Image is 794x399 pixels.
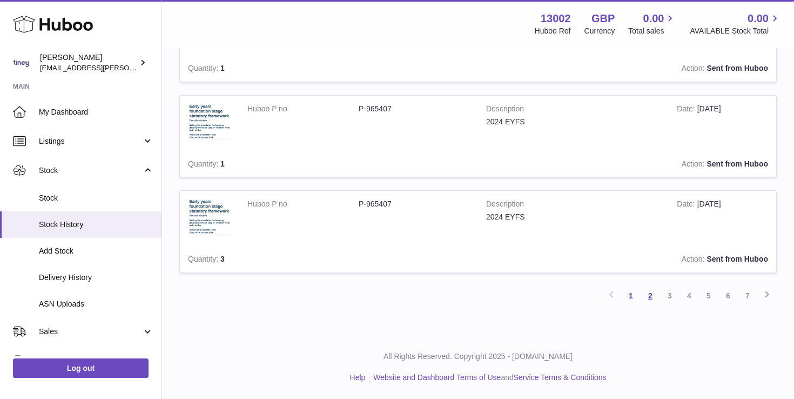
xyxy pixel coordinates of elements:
td: 1 [180,55,287,82]
span: Stock [39,193,153,203]
span: Delivery History [39,272,153,283]
img: services@tiney.co [13,55,29,71]
li: and [369,373,606,383]
a: Log out [13,358,149,378]
a: 0.00 Total sales [628,11,676,36]
div: Huboo Ref [535,26,571,36]
strong: Description [486,199,661,212]
img: 1710353354.png [188,104,231,140]
dt: Huboo P no [247,199,359,209]
span: Stock [39,165,142,176]
a: 5 [699,286,718,305]
strong: Sent from Huboo [706,255,768,263]
strong: Sent from Huboo [706,159,768,168]
div: [PERSON_NAME] [40,52,137,73]
span: Sales [39,327,142,337]
a: Help [350,373,366,382]
strong: GBP [591,11,615,26]
span: My Dashboard [39,107,153,117]
a: Website and Dashboard Terms of Use [373,373,501,382]
a: Service Terms & Conditions [514,373,607,382]
div: Currency [584,26,615,36]
a: 2 [641,286,660,305]
td: [DATE] [669,96,776,151]
strong: Action [682,159,707,171]
td: 1 [180,151,287,177]
dd: P-965407 [359,104,470,114]
a: 6 [718,286,738,305]
span: 0.00 [748,11,769,26]
span: [EMAIL_ADDRESS][PERSON_NAME][DOMAIN_NAME] [40,63,217,72]
strong: Quantity [188,159,220,171]
dt: Huboo P no [247,104,359,114]
strong: Date [677,199,697,211]
a: 0.00 AVAILABLE Stock Total [690,11,781,36]
span: 0.00 [643,11,664,26]
strong: Description [486,104,661,117]
td: [DATE] [669,191,776,246]
a: 4 [679,286,699,305]
span: Stock History [39,220,153,230]
td: 2024 EYFS [478,96,669,151]
span: Add Stock [39,246,153,256]
span: ASN Uploads [39,299,153,309]
span: Listings [39,136,142,147]
strong: Quantity [188,64,220,75]
span: Total sales [628,26,676,36]
td: 3 [180,246,287,272]
strong: Date [677,104,697,116]
strong: Action [682,64,707,75]
strong: 13002 [541,11,571,26]
strong: Action [682,255,707,266]
strong: Quantity [188,255,220,266]
a: 1 [621,286,641,305]
a: 7 [738,286,757,305]
img: 1710353354.png [188,199,231,235]
p: All Rights Reserved. Copyright 2025 - [DOMAIN_NAME] [171,351,785,362]
strong: Sent from Huboo [706,64,768,72]
dd: P-965407 [359,199,470,209]
span: AVAILABLE Stock Total [690,26,781,36]
td: 2024 EYFS [478,191,669,246]
a: 3 [660,286,679,305]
